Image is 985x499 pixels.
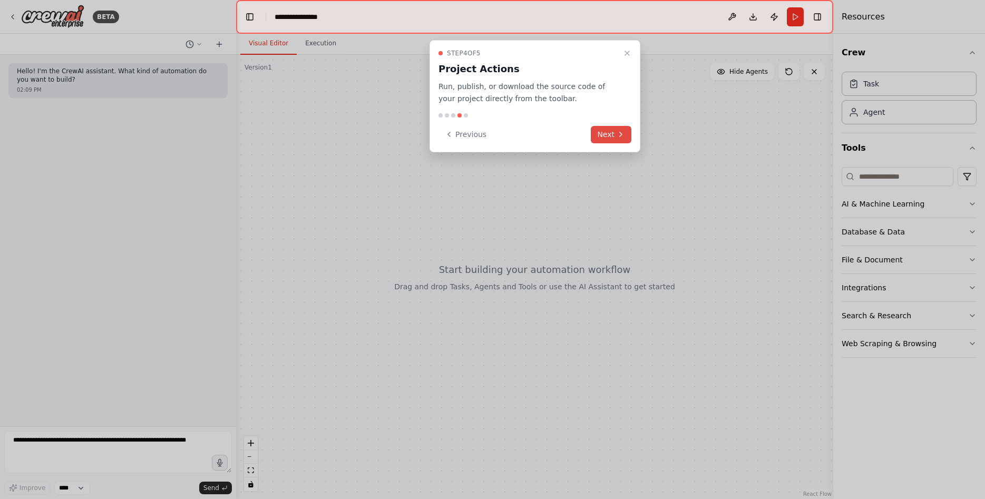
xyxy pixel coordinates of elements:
[438,81,619,105] p: Run, publish, or download the source code of your project directly from the toolbar.
[621,47,633,60] button: Close walkthrough
[438,126,493,143] button: Previous
[438,62,619,76] h3: Project Actions
[447,49,481,57] span: Step 4 of 5
[242,9,257,24] button: Hide left sidebar
[591,126,631,143] button: Next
